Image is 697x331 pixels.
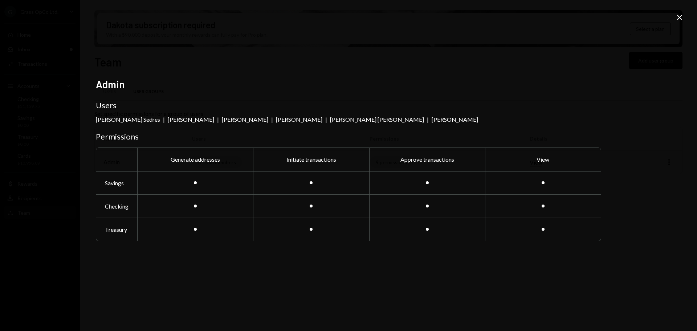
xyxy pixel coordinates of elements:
[217,116,219,123] div: |
[427,116,429,123] div: |
[168,116,214,123] div: [PERSON_NAME]
[369,148,485,171] div: Approve transactions
[163,116,165,123] div: |
[222,116,268,123] div: [PERSON_NAME]
[253,148,369,171] div: Initiate transactions
[96,77,601,92] h2: Admin
[485,148,601,171] div: View
[330,116,424,123] div: [PERSON_NAME] [PERSON_NAME]
[96,194,137,218] div: Checking
[96,132,601,142] h3: Permissions
[271,116,273,123] div: |
[325,116,327,123] div: |
[432,116,478,123] div: [PERSON_NAME]
[96,100,601,110] h3: Users
[276,116,322,123] div: [PERSON_NAME]
[137,148,253,171] div: Generate addresses
[96,218,137,241] div: Treasury
[96,171,137,194] div: Savings
[96,116,160,123] div: [PERSON_NAME] Sedres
